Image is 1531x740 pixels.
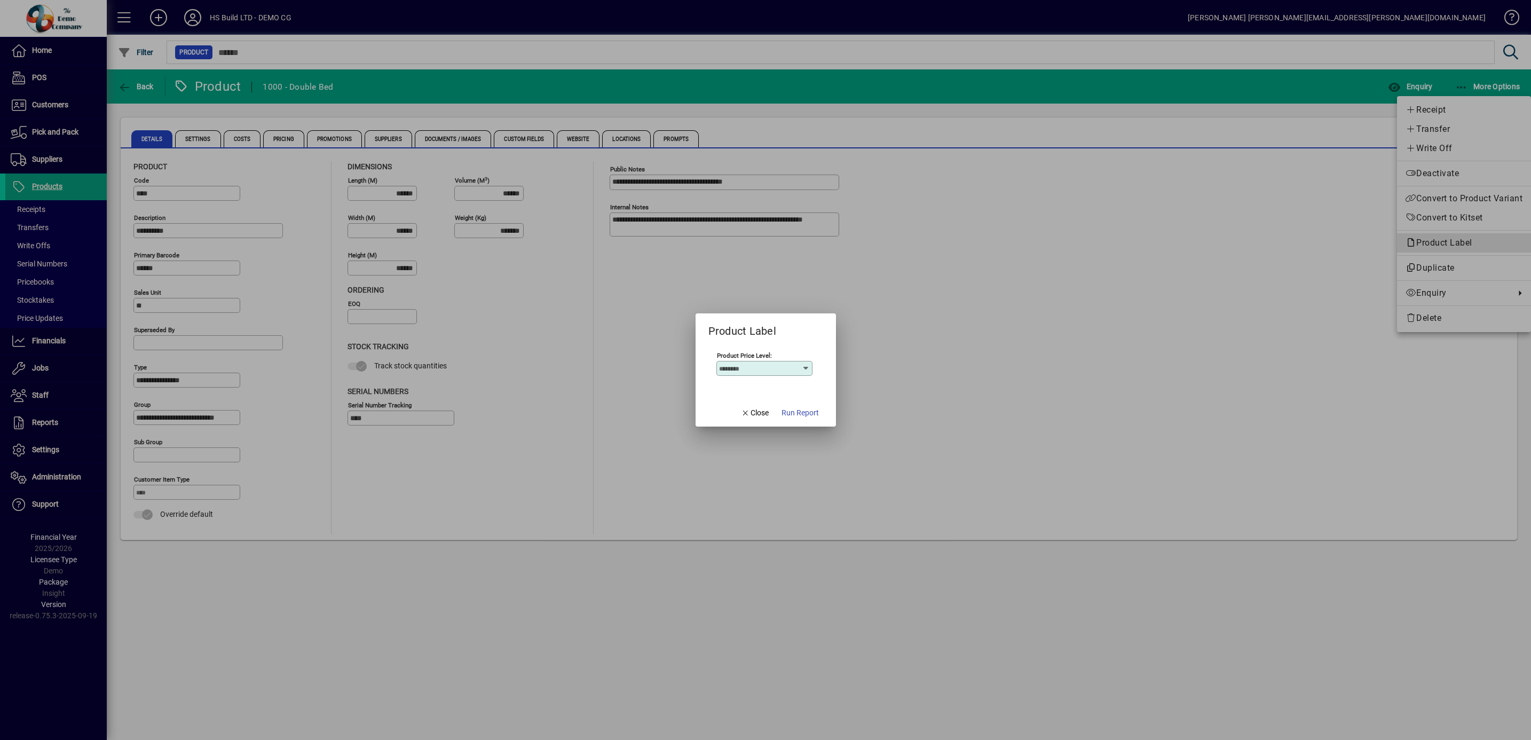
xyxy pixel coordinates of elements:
[782,407,819,419] span: Run Report
[717,352,772,359] mat-label: Product Price Level:
[696,313,789,340] h2: Product Label
[741,407,769,419] span: Close
[737,403,773,422] button: Close
[777,403,823,422] button: Run Report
